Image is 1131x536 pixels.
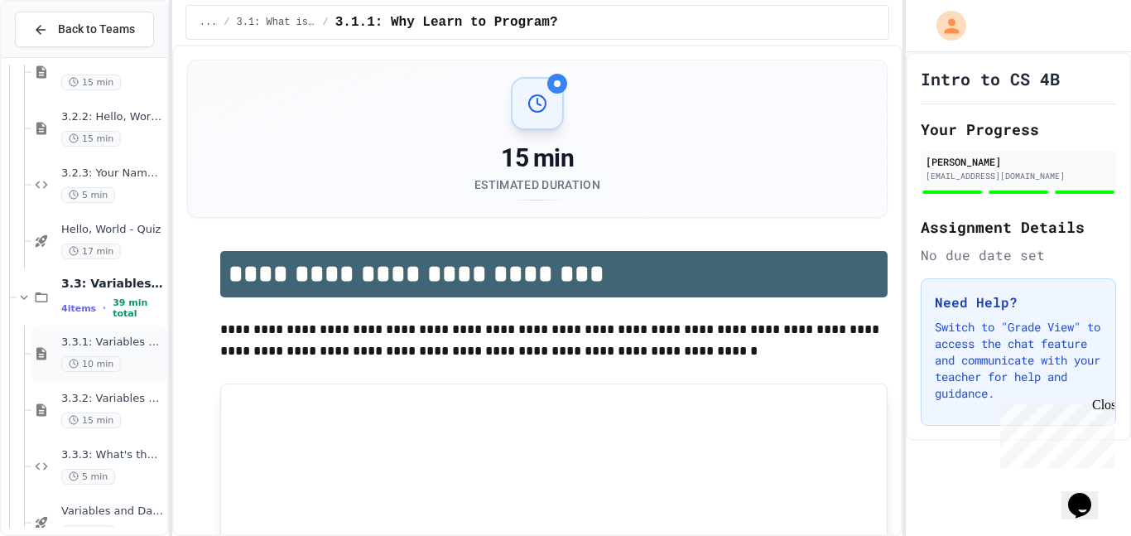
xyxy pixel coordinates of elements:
[921,245,1116,265] div: No due date set
[61,336,164,350] span: 3.3.1: Variables and Data Types
[335,12,558,32] span: 3.1.1: Why Learn to Program?
[1061,470,1114,519] iframe: chat widget
[61,413,121,428] span: 15 min
[58,21,135,38] span: Back to Teams
[61,276,164,291] span: 3.3: Variables and Data Types
[61,303,96,314] span: 4 items
[61,187,115,203] span: 5 min
[921,215,1116,239] h2: Assignment Details
[61,392,164,406] span: 3.3.2: Variables and Data Types - Review
[323,16,329,29] span: /
[994,398,1114,468] iframe: chat widget
[61,223,164,237] span: Hello, World - Quiz
[61,244,121,259] span: 17 min
[7,7,114,105] div: Chat with us now!Close
[61,469,115,485] span: 5 min
[474,143,600,173] div: 15 min
[200,16,218,29] span: ...
[474,176,600,193] div: Estimated Duration
[935,319,1102,402] p: Switch to "Grade View" to access the chat feature and communicate with your teacher for help and ...
[921,118,1116,141] h2: Your Progress
[926,170,1111,182] div: [EMAIL_ADDRESS][DOMAIN_NAME]
[919,7,970,45] div: My Account
[61,75,121,90] span: 15 min
[921,67,1060,90] h1: Intro to CS 4B
[61,356,121,372] span: 10 min
[935,292,1102,312] h3: Need Help?
[103,302,106,315] span: •
[237,16,316,29] span: 3.1: What is Code?
[113,297,164,319] span: 39 min total
[61,505,164,519] span: Variables and Data types - quiz
[224,16,229,29] span: /
[15,12,154,47] button: Back to Teams
[926,154,1111,169] div: [PERSON_NAME]
[61,448,164,462] span: 3.3.3: What's the Type?
[61,131,121,147] span: 15 min
[61,110,164,124] span: 3.2.2: Hello, World! - Review
[61,167,164,181] span: 3.2.3: Your Name and Favorite Movie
